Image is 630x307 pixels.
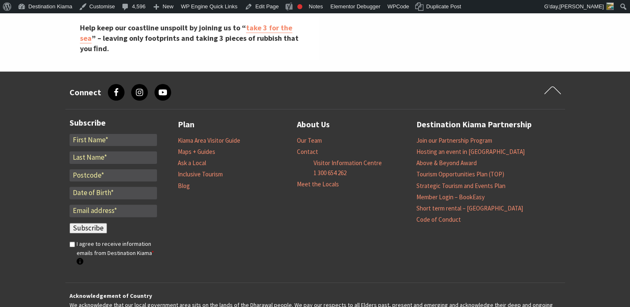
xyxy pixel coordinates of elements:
[80,23,299,53] strong: Help keep our coastline unspoilt by joining us to “ ” – leaving only footprints and taking 3 piec...
[70,205,157,217] input: Email address*
[297,136,322,145] a: Our Team
[77,239,157,267] label: I agree to receive information emails from Destination Kiama
[70,151,157,164] input: Last Name*
[416,182,505,190] a: Strategic Tourism and Events Plan
[416,136,492,145] a: Join our Partnership Program
[178,159,206,167] a: Ask a Local
[178,118,194,131] a: Plan
[178,170,223,178] a: Inclusive Tourism
[416,170,504,178] a: Tourism Opportunities Plan (TOP)
[70,134,157,146] input: First Name*
[70,187,157,199] input: Date of Birth*
[70,87,101,97] h3: Connect
[416,118,532,131] a: Destination Kiama Partnership
[416,193,485,201] a: Member Login – BookEasy
[297,180,339,188] a: Meet the Locals
[70,292,152,300] strong: Acknowledgement of Country
[416,159,477,167] a: Above & Beyond Award
[80,23,292,43] a: take 3 for the sea
[559,3,604,10] span: [PERSON_NAME]
[297,118,330,131] a: About Us
[178,148,215,156] a: Maps + Guides
[314,159,382,167] a: Visitor Information Centre
[416,204,523,224] a: Short term rental – [GEOGRAPHIC_DATA] Code of Conduct
[178,136,240,145] a: Kiama Area Visitor Guide
[70,223,107,234] input: Subscribe
[416,148,525,156] a: Hosting an event in [GEOGRAPHIC_DATA]
[178,182,190,190] a: Blog
[314,169,346,177] a: 1 300 654 262
[297,148,318,156] a: Contact
[70,169,157,182] input: Postcode*
[297,4,302,9] div: Focus keyphrase not set
[70,118,157,128] h3: Subscribe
